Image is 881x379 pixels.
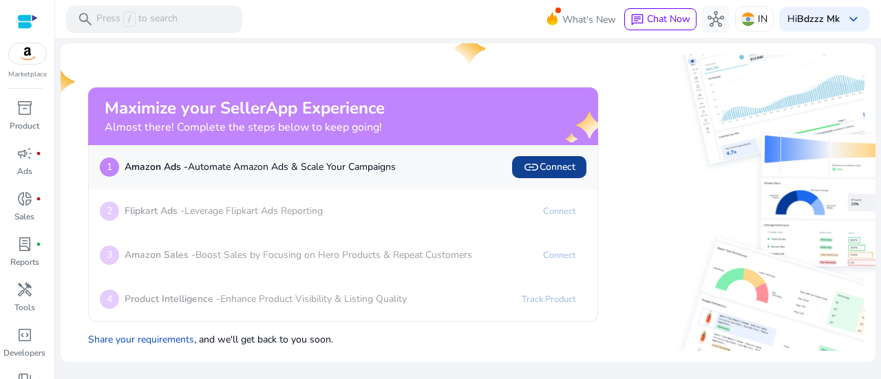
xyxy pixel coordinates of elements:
[44,65,77,98] img: one-star.svg
[532,244,586,266] a: Connect
[125,292,220,305] b: Product Intelligence -
[105,98,385,118] h2: Maximize your SellerApp Experience
[17,281,33,298] span: handyman
[10,120,39,132] p: Product
[741,12,755,26] img: in.svg
[512,156,586,178] button: linkConnect
[511,288,586,310] a: Track Product
[88,327,598,347] p: , and we'll get back to you soon.
[123,12,136,27] span: /
[14,210,34,223] p: Sales
[10,256,39,268] p: Reports
[105,121,385,134] h4: Almost there! Complete the steps below to keep going!
[797,12,840,25] b: Bdzzz Mk
[845,11,862,28] span: keyboard_arrow_down
[17,145,33,162] span: campaign
[88,333,194,346] a: Share your requirements
[14,301,35,314] p: Tools
[125,292,407,306] p: Enhance Product Visibility & Listing Quality
[77,11,94,28] span: search
[624,8,697,30] button: chatChat Now
[758,7,767,31] p: IN
[708,11,724,28] span: hub
[702,6,730,33] button: hub
[36,151,41,156] span: fiber_manual_record
[17,165,32,177] p: Ads
[100,290,119,309] p: 4
[532,200,586,222] a: Connect
[17,236,33,252] span: lab_profile
[125,204,184,217] b: Flipkart Ads -
[455,32,488,65] img: one-star.svg
[8,69,47,80] p: Marketplace
[17,100,33,116] span: inventory_2
[100,246,119,265] p: 3
[523,159,540,175] span: link
[17,327,33,343] span: code_blocks
[630,13,644,27] span: chat
[17,191,33,207] span: donut_small
[100,202,119,221] p: 2
[100,158,119,177] p: 1
[125,204,323,218] p: Leverage Flipkart Ads Reporting
[125,160,396,174] p: Automate Amazon Ads & Scale Your Campaigns
[562,8,616,32] span: What's New
[787,14,840,24] p: Hi
[96,12,178,27] p: Press to search
[36,196,41,202] span: fiber_manual_record
[9,43,46,64] img: amazon.svg
[125,248,472,262] p: Boost Sales by Focusing on Hero Products & Repeat Customers
[125,160,188,173] b: Amazon Ads -
[647,12,690,25] span: Chat Now
[36,241,41,247] span: fiber_manual_record
[125,248,195,261] b: Amazon Sales -
[523,159,575,175] span: Connect
[3,347,45,359] p: Developers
